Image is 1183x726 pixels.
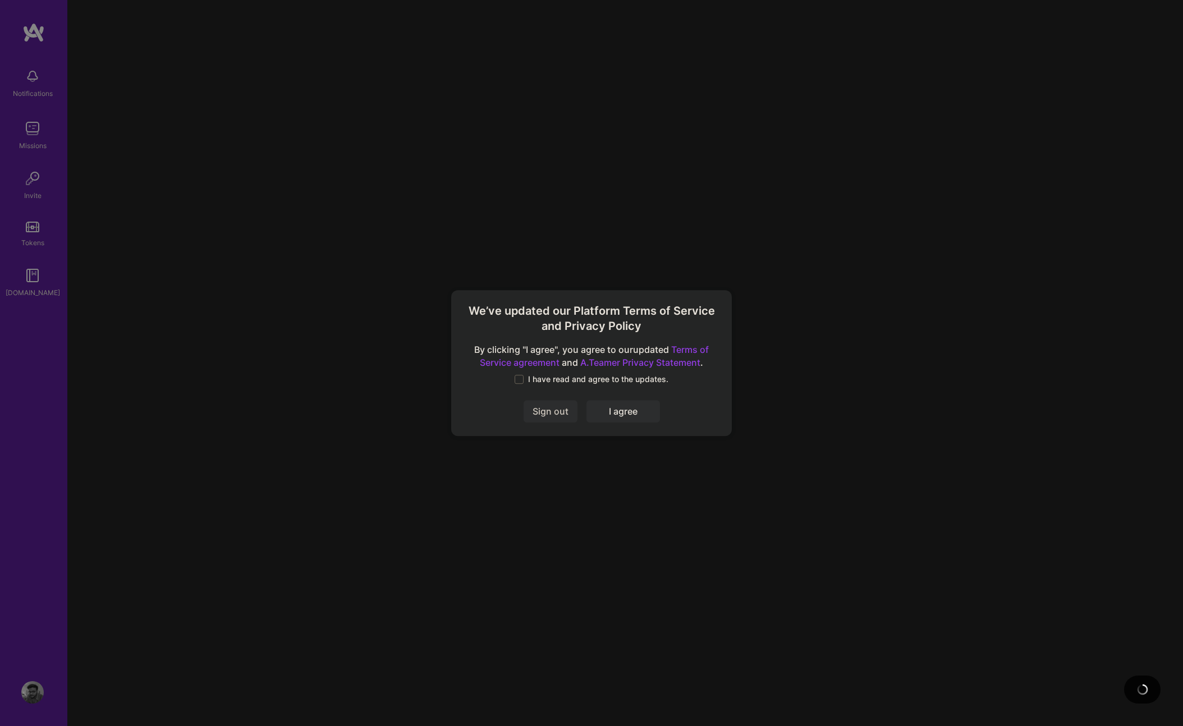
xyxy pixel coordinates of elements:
[1135,682,1149,697] img: loading
[465,343,718,369] span: By clicking "I agree", you agree to our updated and .
[524,400,577,422] button: Sign out
[465,304,718,334] h3: We’ve updated our Platform Terms of Service and Privacy Policy
[480,344,709,368] a: Terms of Service agreement
[528,374,668,385] span: I have read and agree to the updates.
[586,400,660,422] button: I agree
[580,357,700,368] a: A.Teamer Privacy Statement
